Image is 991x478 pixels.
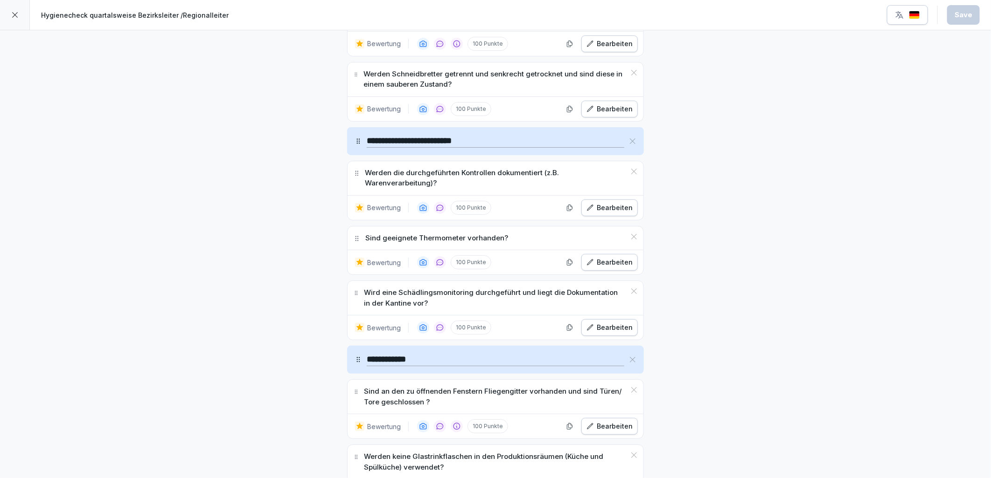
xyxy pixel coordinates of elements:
[468,37,508,51] p: 100 Punkte
[909,11,920,20] img: de.svg
[586,322,633,333] div: Bearbeiten
[365,233,508,244] p: Sind geeignete Thermometer vorhanden?
[581,35,638,52] button: Bearbeiten
[364,386,626,407] p: Sind an den zu öffnenden Fenstern Fliegengitter vorhanden und sind Türen/ Tore geschlossen ?
[367,203,401,212] p: Bewertung
[365,168,626,189] p: Werden die durchgeführten Kontrollen dokumentiert (z.B. Warenverarbeitung)?
[468,419,508,433] p: 100 Punkte
[41,10,229,20] p: Hygienecheck quartalsweise Bezirksleiter /Regionalleiter
[367,104,401,114] p: Bewertung
[586,421,633,431] div: Bearbeiten
[581,254,638,271] button: Bearbeiten
[364,287,626,308] p: Wird eine Schädlingsmonitoring durchgeführt und liegt die Dokumentation in der Kantine vor?
[451,255,491,269] p: 100 Punkte
[367,323,401,333] p: Bewertung
[581,199,638,216] button: Bearbeiten
[367,422,401,431] p: Bewertung
[955,10,972,20] div: Save
[586,39,633,49] div: Bearbeiten
[586,257,633,267] div: Bearbeiten
[451,321,491,335] p: 100 Punkte
[586,203,633,213] div: Bearbeiten
[451,102,491,116] p: 100 Punkte
[451,201,491,215] p: 100 Punkte
[947,5,980,25] button: Save
[581,101,638,117] button: Bearbeiten
[367,39,401,48] p: Bewertung
[586,104,633,114] div: Bearbeiten
[581,319,638,336] button: Bearbeiten
[363,69,626,90] p: Werden Schneidbretter getrennt und senkrecht getrocknet und sind diese in einem sauberen Zustand?
[364,451,626,472] p: Werden keine Glastrinkflaschen in den Produktionsräumen (Küche und Spülküche) verwendet?
[581,418,638,435] button: Bearbeiten
[367,258,401,267] p: Bewertung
